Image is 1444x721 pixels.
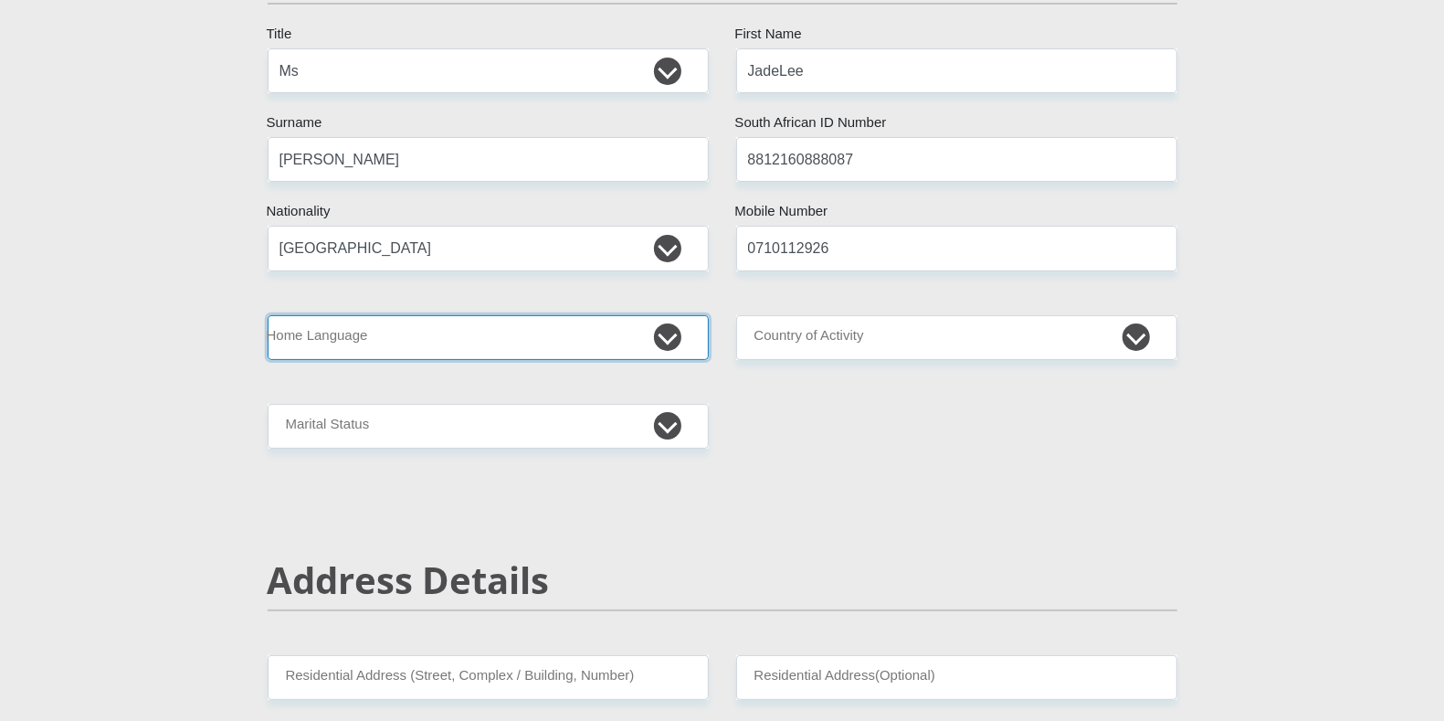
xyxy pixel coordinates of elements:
[268,137,709,182] input: Surname
[268,655,709,700] input: Valid residential address
[268,558,1177,602] h2: Address Details
[736,48,1177,93] input: First Name
[736,226,1177,270] input: Contact Number
[736,655,1177,700] input: Address line 2 (Optional)
[736,137,1177,182] input: ID Number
